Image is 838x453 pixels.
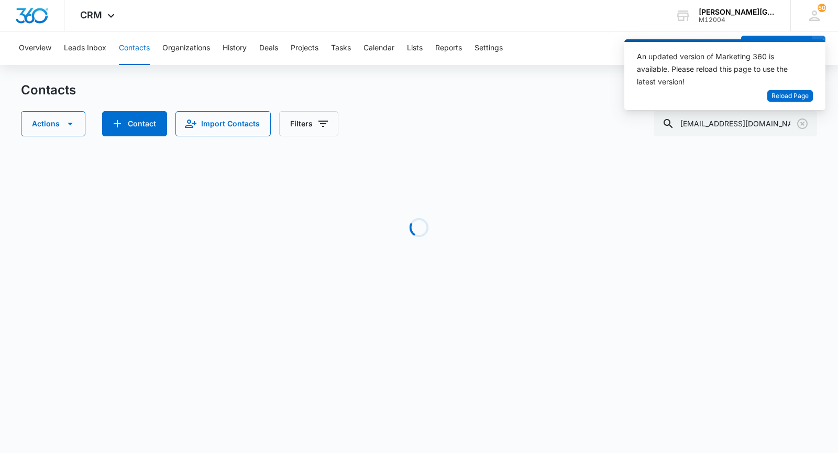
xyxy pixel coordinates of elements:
[119,31,150,65] button: Contacts
[223,31,247,65] button: History
[794,115,811,132] button: Clear
[699,8,775,16] div: account name
[102,111,167,136] button: Add Contact
[767,90,813,102] button: Reload Page
[818,4,826,12] span: 50
[21,82,76,98] h1: Contacts
[741,36,812,61] button: Add Contact
[64,31,106,65] button: Leads Inbox
[175,111,271,136] button: Import Contacts
[162,31,210,65] button: Organizations
[407,31,423,65] button: Lists
[435,31,462,65] button: Reports
[80,9,102,20] span: CRM
[279,111,338,136] button: Filters
[771,91,809,101] span: Reload Page
[19,31,51,65] button: Overview
[699,16,775,24] div: account id
[21,111,85,136] button: Actions
[331,31,351,65] button: Tasks
[637,50,800,88] div: An updated version of Marketing 360 is available. Please reload this page to use the latest version!
[363,31,394,65] button: Calendar
[818,4,826,12] div: notifications count
[259,31,278,65] button: Deals
[654,111,817,136] input: Search Contacts
[291,31,318,65] button: Projects
[475,31,503,65] button: Settings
